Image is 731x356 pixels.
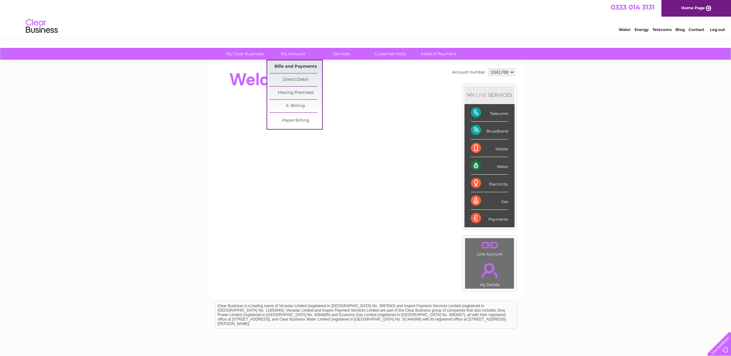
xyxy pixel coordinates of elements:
a: 0333 014 3131 [611,3,655,11]
a: My Account [267,48,320,60]
a: Log out [710,27,725,32]
a: Paper Billing [269,114,322,127]
div: MY SERVICES [464,86,515,104]
div: Payments [471,210,508,227]
div: Water [471,157,508,175]
a: Blog [675,27,685,32]
a: Contact [689,27,704,32]
a: Telecoms [652,27,672,32]
a: . [467,259,512,282]
div: Clear Business is a trading name of Verastar Limited (registered in [GEOGRAPHIC_DATA] No. 3667643... [215,4,517,31]
a: Energy [635,27,649,32]
div: Electricity [471,175,508,192]
img: logo.png [26,17,58,36]
div: Gas [471,192,508,210]
a: . [467,240,512,251]
td: Account number [450,67,487,78]
a: Direct Debit [269,73,322,86]
a: My Clear Business [218,48,271,60]
a: E-Billing [269,100,322,112]
a: Customer Help [364,48,417,60]
a: Services [315,48,368,60]
td: My Details [465,258,514,289]
div: Telecoms [471,104,508,122]
div: LIVE [475,92,488,98]
td: Link Account [465,238,514,258]
a: Water [619,27,631,32]
div: Mobile [471,140,508,157]
div: Broadband [471,122,508,139]
a: Bills and Payments [269,60,322,73]
a: Make A Payment [412,48,465,60]
a: Moving Premises [269,87,322,99]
